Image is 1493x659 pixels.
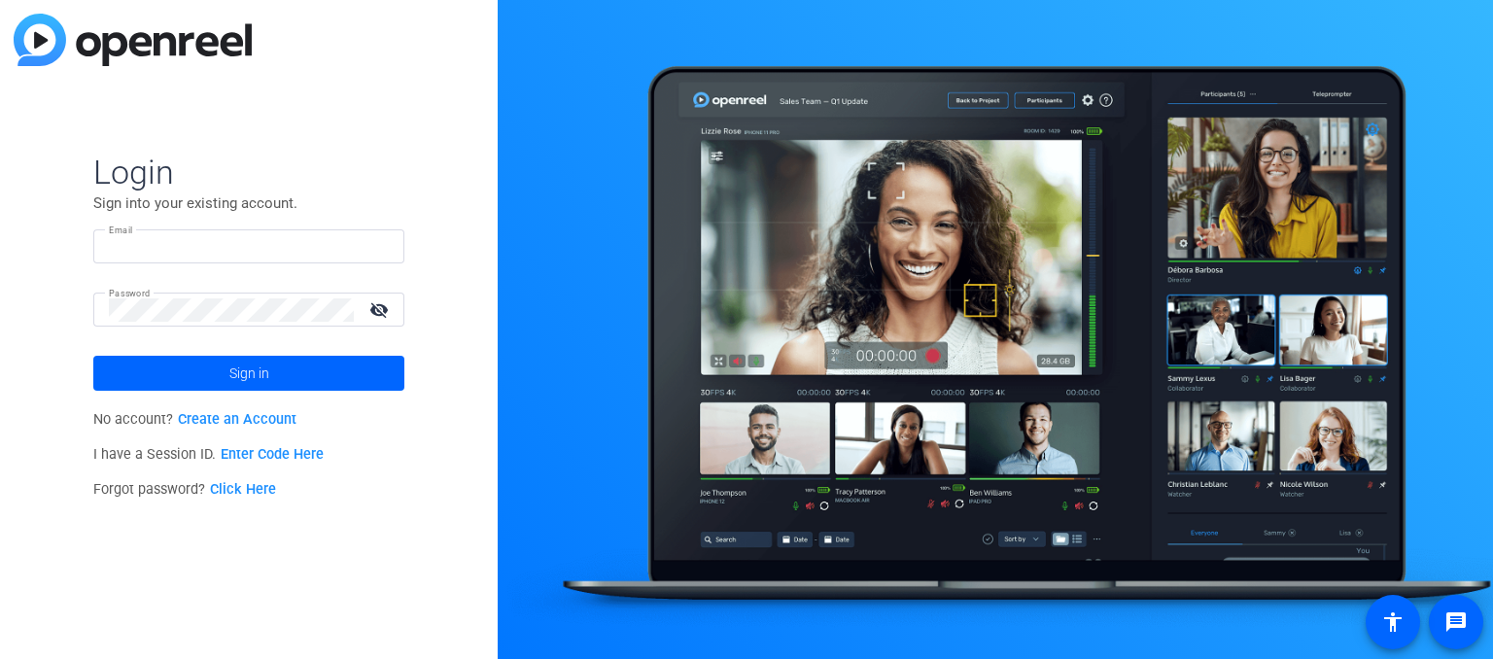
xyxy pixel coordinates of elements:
mat-icon: visibility_off [358,295,404,324]
p: Sign into your existing account. [93,192,404,214]
span: Login [93,152,404,192]
input: Enter Email Address [109,235,389,259]
span: No account? [93,411,296,428]
a: Create an Account [178,411,296,428]
span: I have a Session ID. [93,446,324,463]
button: Sign in [93,356,404,391]
a: Click Here [210,481,276,498]
mat-icon: message [1444,610,1468,634]
span: Sign in [229,349,269,398]
span: Forgot password? [93,481,276,498]
mat-label: Password [109,288,151,298]
mat-label: Email [109,225,133,235]
img: blue-gradient.svg [14,14,252,66]
a: Enter Code Here [221,446,324,463]
mat-icon: accessibility [1381,610,1405,634]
